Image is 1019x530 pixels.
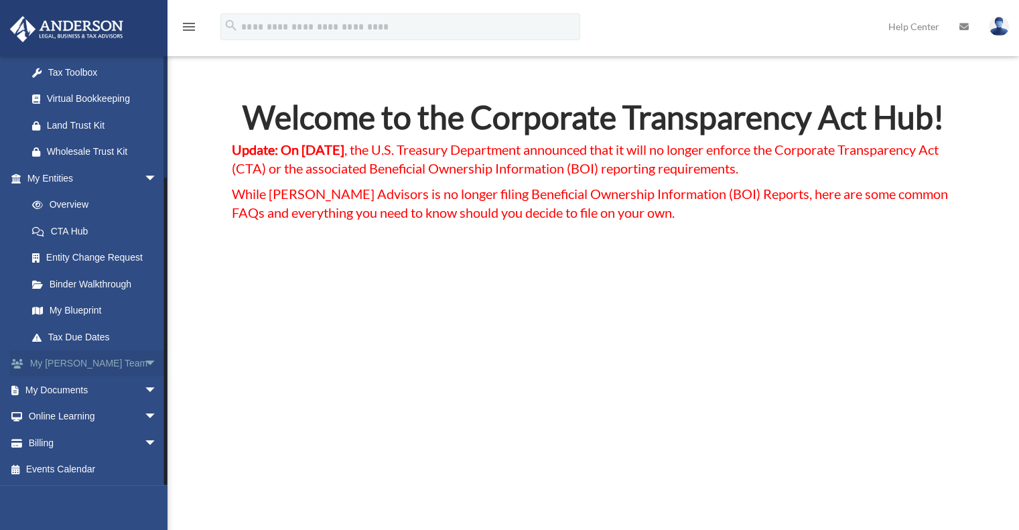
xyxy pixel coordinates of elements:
[144,403,171,431] span: arrow_drop_down
[9,377,178,403] a: My Documentsarrow_drop_down
[47,64,161,81] div: Tax Toolbox
[47,143,161,160] div: Wholesale Trust Kit
[232,141,939,176] span: , the U.S. Treasury Department announced that it will no longer enforce the Corporate Transparenc...
[19,112,178,139] a: Land Trust Kit
[19,297,178,324] a: My Blueprint
[232,101,955,140] h2: Welcome to the Corporate Transparency Act Hub!
[144,377,171,404] span: arrow_drop_down
[9,429,178,456] a: Billingarrow_drop_down
[19,59,178,86] a: Tax Toolbox
[232,141,344,157] strong: Update: On [DATE]
[19,245,178,271] a: Entity Change Request
[181,19,197,35] i: menu
[9,350,178,377] a: My [PERSON_NAME] Teamarrow_drop_down
[9,403,178,430] a: Online Learningarrow_drop_down
[19,192,178,218] a: Overview
[19,218,171,245] a: CTA Hub
[144,350,171,378] span: arrow_drop_down
[19,271,178,297] a: Binder Walkthrough
[19,139,178,165] a: Wholesale Trust Kit
[144,165,171,192] span: arrow_drop_down
[144,429,171,457] span: arrow_drop_down
[181,23,197,35] a: menu
[47,90,161,107] div: Virtual Bookkeeping
[232,186,948,220] span: While [PERSON_NAME] Advisors is no longer filing Beneficial Ownership Information (BOI) Reports, ...
[6,16,127,42] img: Anderson Advisors Platinum Portal
[9,165,178,192] a: My Entitiesarrow_drop_down
[989,17,1009,36] img: User Pic
[9,456,178,483] a: Events Calendar
[224,18,239,33] i: search
[19,324,178,350] a: Tax Due Dates
[47,117,161,134] div: Land Trust Kit
[19,86,178,113] a: Virtual Bookkeeping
